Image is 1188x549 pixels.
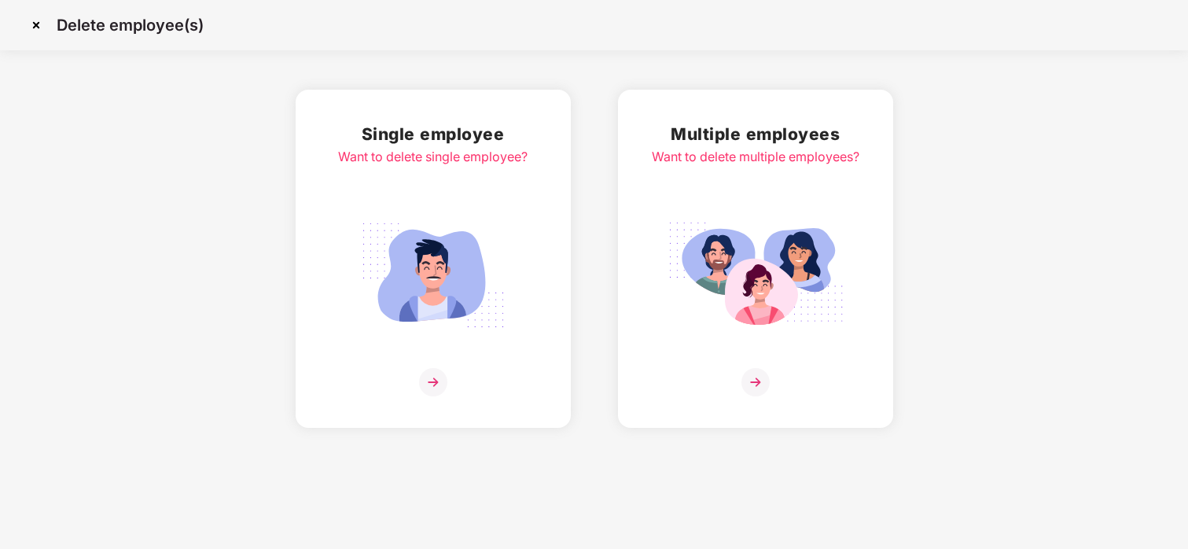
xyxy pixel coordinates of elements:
div: Want to delete multiple employees? [652,147,859,167]
img: svg+xml;base64,PHN2ZyB4bWxucz0iaHR0cDovL3d3dy53My5vcmcvMjAwMC9zdmciIGlkPSJNdWx0aXBsZV9lbXBsb3llZS... [668,214,844,337]
img: svg+xml;base64,PHN2ZyB4bWxucz0iaHR0cDovL3d3dy53My5vcmcvMjAwMC9zdmciIGlkPSJTaW5nbGVfZW1wbG95ZWUiIH... [345,214,521,337]
img: svg+xml;base64,PHN2ZyB4bWxucz0iaHR0cDovL3d3dy53My5vcmcvMjAwMC9zdmciIHdpZHRoPSIzNiIgaGVpZ2h0PSIzNi... [741,368,770,396]
img: svg+xml;base64,PHN2ZyBpZD0iQ3Jvc3MtMzJ4MzIiIHhtbG5zPSJodHRwOi8vd3d3LnczLm9yZy8yMDAwL3N2ZyIgd2lkdG... [24,13,49,38]
div: Want to delete single employee? [338,147,528,167]
h2: Single employee [338,121,528,147]
p: Delete employee(s) [57,16,204,35]
img: svg+xml;base64,PHN2ZyB4bWxucz0iaHR0cDovL3d3dy53My5vcmcvMjAwMC9zdmciIHdpZHRoPSIzNiIgaGVpZ2h0PSIzNi... [419,368,447,396]
h2: Multiple employees [652,121,859,147]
